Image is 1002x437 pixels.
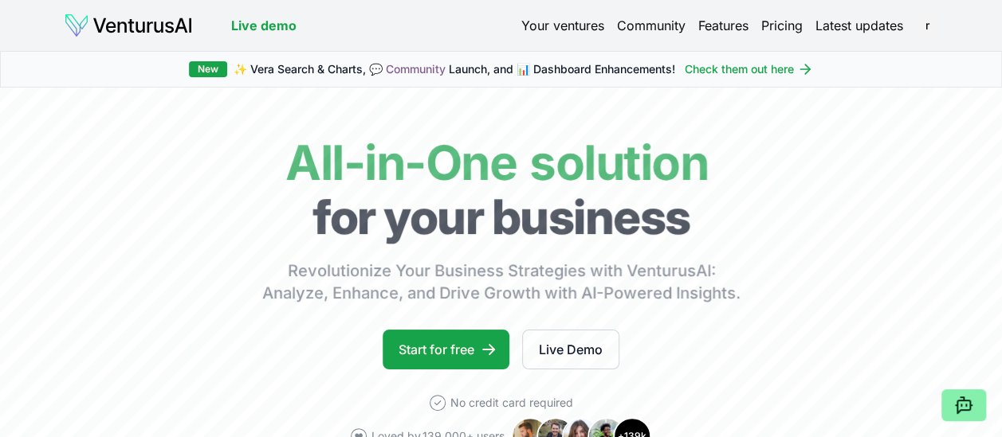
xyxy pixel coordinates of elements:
[386,62,446,76] a: Community
[189,61,227,77] div: New
[617,16,686,35] a: Community
[815,16,903,35] a: Latest updates
[698,16,749,35] a: Features
[685,61,813,77] a: Check them out here
[761,16,803,35] a: Pricing
[383,330,509,369] a: Start for free
[522,330,619,369] a: Live Demo
[521,16,604,35] a: Your ventures
[234,61,675,77] span: ✨ Vera Search & Charts, 💬 Launch, and 📊 Dashboard Enhancements!
[916,14,938,37] button: r
[64,13,193,38] img: logo
[231,16,297,35] a: Live demo
[914,13,940,38] span: r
